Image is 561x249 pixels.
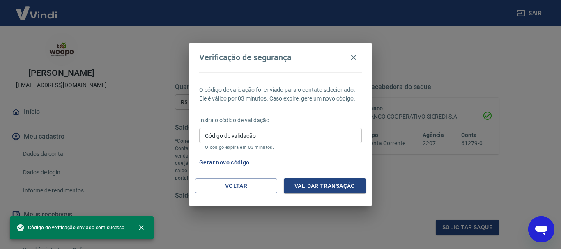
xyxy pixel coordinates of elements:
[132,219,150,237] button: close
[16,224,126,232] span: Código de verificação enviado com sucesso.
[205,145,356,150] p: O código expira em 03 minutos.
[199,116,362,125] p: Insira o código de validação
[199,53,292,62] h4: Verificação de segurança
[284,178,366,194] button: Validar transação
[196,155,253,170] button: Gerar novo código
[195,178,277,194] button: Voltar
[199,86,362,103] p: O código de validação foi enviado para o contato selecionado. Ele é válido por 03 minutos. Caso e...
[528,216,554,242] iframe: Botão para abrir a janela de mensagens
